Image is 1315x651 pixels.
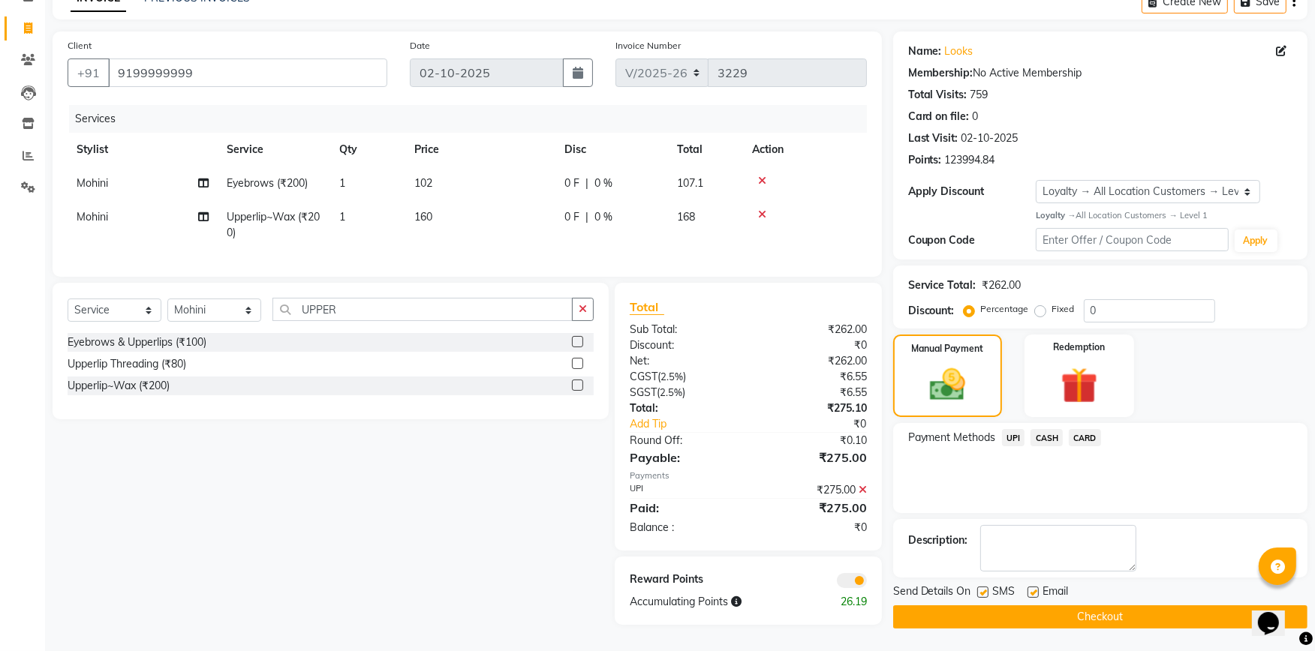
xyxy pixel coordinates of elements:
label: Manual Payment [911,342,983,355]
div: Paid: [618,499,748,517]
span: | [585,209,588,225]
div: Payable: [618,448,748,466]
th: Price [405,133,555,166]
div: ( ) [618,385,748,400]
span: Mohini [77,176,108,190]
div: ₹275.10 [748,400,878,416]
span: 168 [677,210,695,223]
span: 160 [414,210,432,223]
div: Last Visit: [908,130,958,146]
img: _cash.svg [919,364,976,405]
strong: Loyalty → [1036,210,1076,220]
div: Description: [908,532,968,548]
div: Total Visits: [908,87,967,103]
label: Invoice Number [615,39,681,52]
span: CGST [630,370,657,383]
label: Redemption [1054,340,1106,354]
span: 0 % [594,175,612,191]
div: No Active Membership [908,65,1292,81]
span: Send Details On [893,583,971,602]
div: ₹6.55 [748,369,878,385]
div: 26.19 [813,594,877,610]
div: 123994.84 [945,152,995,168]
span: SMS [993,583,1016,602]
span: | [585,175,588,191]
div: 759 [970,87,989,103]
button: +91 [68,58,110,87]
button: Checkout [893,605,1307,628]
span: UPI [1002,429,1025,446]
label: Date [410,39,430,52]
div: ₹0.10 [748,433,878,448]
span: Total [630,299,664,315]
div: 02-10-2025 [961,130,1019,146]
span: 2.5% [661,370,683,382]
label: Percentage [981,302,1029,316]
span: SGST [630,385,657,399]
div: Round Off: [618,433,748,448]
div: Card on file: [908,109,970,124]
th: Stylist [68,133,218,166]
input: Enter Offer / Coupon Code [1036,228,1228,251]
span: Eyebrows (₹200) [227,176,308,190]
div: ₹275.00 [748,499,878,517]
span: 1 [339,176,345,190]
div: ₹0 [770,416,878,432]
span: 1 [339,210,345,223]
div: ₹262.00 [982,277,1022,293]
button: Apply [1235,229,1277,252]
span: 0 F [564,209,579,225]
div: Membership: [908,65,973,81]
input: Search or Scan [272,298,573,321]
span: 0 F [564,175,579,191]
div: Eyebrows & Upperlips (₹100) [68,334,206,350]
th: Total [668,133,743,166]
a: Add Tip [618,416,769,432]
div: ₹262.00 [748,353,878,369]
div: Upperlip Threading (₹80) [68,356,186,372]
span: CASH [1031,429,1063,446]
div: UPI [618,482,748,498]
div: Balance : [618,520,748,535]
input: Search by Name/Mobile/Email/Code [108,58,387,87]
th: Service [218,133,330,166]
div: Payments [630,469,866,482]
div: ₹0 [748,337,878,353]
a: Looks [945,43,973,59]
span: 0 % [594,209,612,225]
div: Services [69,105,878,133]
div: ₹6.55 [748,385,878,400]
div: All Location Customers → Level 1 [1036,209,1292,222]
div: Net: [618,353,748,369]
div: Total: [618,400,748,416]
span: 102 [414,176,432,190]
div: Name: [908,43,942,59]
div: Points: [908,152,942,168]
div: Upperlip~Wax (₹200) [68,378,170,394]
div: ₹0 [748,520,878,535]
span: CARD [1069,429,1101,446]
div: ₹275.00 [748,448,878,466]
div: Reward Points [618,571,748,588]
div: Discount: [618,337,748,353]
th: Disc [555,133,668,166]
span: Mohini [77,210,108,223]
div: Apply Discount [908,184,1037,199]
iframe: chat widget [1252,591,1300,636]
div: Discount: [908,303,955,319]
span: 2.5% [660,386,682,398]
span: Payment Methods [908,430,996,445]
div: Service Total: [908,277,976,293]
div: 0 [973,109,979,124]
th: Qty [330,133,405,166]
span: Email [1043,583,1069,602]
label: Fixed [1052,302,1075,316]
div: ₹262.00 [748,322,878,337]
div: Accumulating Points [618,594,813,610]
div: Sub Total: [618,322,748,337]
span: Upperlip~Wax (₹200) [227,210,320,239]
span: 107.1 [677,176,703,190]
th: Action [743,133,867,166]
div: Coupon Code [908,232,1037,248]
div: ( ) [618,369,748,385]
